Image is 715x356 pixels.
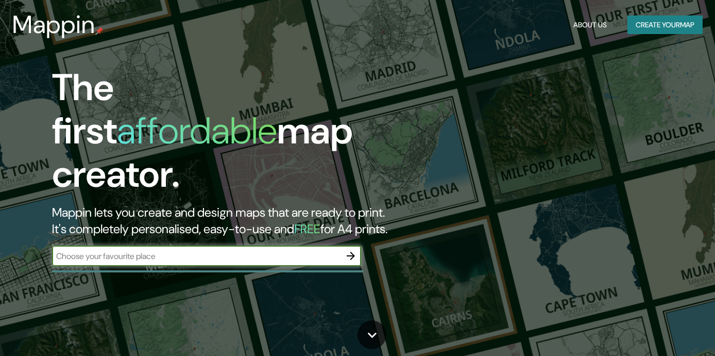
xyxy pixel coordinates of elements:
img: mappin-pin [95,27,104,35]
button: Create yourmap [627,15,703,35]
input: Choose your favourite place [52,250,341,262]
h5: FREE [294,221,320,237]
h3: Mappin [12,10,95,39]
h1: affordable [117,107,277,155]
h1: The first map creator. [52,66,410,204]
button: About Us [569,15,611,35]
h2: Mappin lets you create and design maps that are ready to print. It's completely personalised, eas... [52,204,410,237]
